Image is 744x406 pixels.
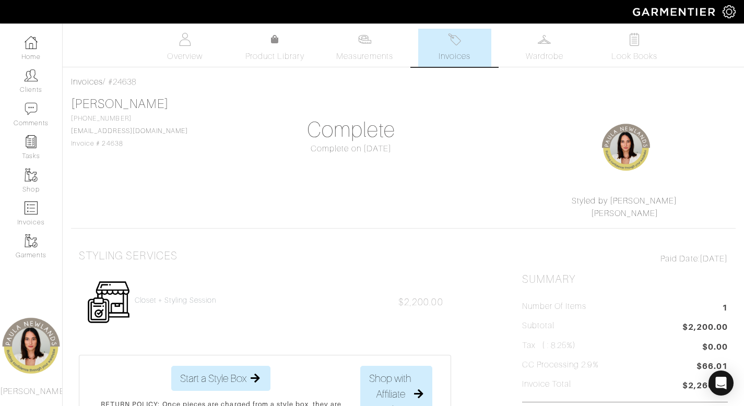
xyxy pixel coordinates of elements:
[600,122,652,174] img: G5YpQHtSh9DPfYJJnrefozYG.png
[628,33,641,46] img: todo-9ac3debb85659649dc8f770b8b6100bb5dab4b48dedcbae339e5042a72dfd3cc.svg
[25,135,38,148] img: reminder-icon-8004d30b9f0a5d33ae49ab947aed9ed385cf756f9e5892f1edd6e32f2345188e.png
[71,76,736,88] div: / #24638
[25,36,38,49] img: dashboard-icon-dbcd8f5a0b271acd01030246c82b418ddd0df26cd7fceb0bd07c9910d44c42f6.png
[722,302,728,316] span: 1
[167,50,202,63] span: Overview
[522,360,599,370] h5: CC Processing 2.9%
[25,69,38,82] img: clients-icon-6bae9207a08558b7cb47a8932f037763ab4055f8c8b6bfacd5dc20c3e0201464.png
[180,371,246,386] span: Start a Style Box
[611,50,658,63] span: Look Books
[439,50,470,63] span: Invoices
[398,297,443,307] span: $2,200.00
[25,102,38,115] img: comment-icon-a0a6a9ef722e966f86d9cbdc48e553b5cf19dbc54f86b18d962a5391bc8f6eb6.png
[248,117,454,142] h1: Complete
[702,341,728,353] span: $0.00
[522,379,572,389] h5: Invoice Total
[25,201,38,214] img: orders-icon-0abe47150d42831381b5fb84f609e132dff9fe21cb692f30cb5eec754e2cba89.png
[682,379,728,393] span: $2,266.01
[591,209,659,218] a: [PERSON_NAME]
[522,253,728,265] div: [DATE]
[696,360,728,374] span: $66.01
[71,97,169,111] a: [PERSON_NAME]
[682,321,728,335] span: $2,200.00
[79,249,178,262] h3: Styling Services
[25,169,38,182] img: garments-icon-b7da505a4dc4fd61783c78ac3ca0ef83fa9d6f193b1c9dc38574b1d14d53ca28.png
[628,3,723,21] img: garmentier-logo-header-white-b43fb05a5012e4ada735d5af1a66efaba907eab6374d6393d1fbf88cb4ef424d.png
[25,234,38,247] img: garments-icon-b7da505a4dc4fd61783c78ac3ca0ef83fa9d6f193b1c9dc38574b1d14d53ca28.png
[71,115,188,147] span: [PHONE_NUMBER] Invoice # 24638
[660,254,700,264] span: Paid Date:
[328,29,401,67] a: Measurements
[248,142,454,155] div: Complete on [DATE]
[87,280,131,324] img: Womens_Service-b2905c8a555b134d70f80a63ccd9711e5cb40bac1cff00c12a43f244cd2c1cd3.png
[708,371,734,396] div: Open Intercom Messenger
[336,50,393,63] span: Measurements
[538,33,551,46] img: wardrobe-487a4870c1b7c33e795ec22d11cfc2ed9d08956e64fb3008fe2437562e282088.svg
[245,50,304,63] span: Product Library
[71,127,188,135] a: [EMAIL_ADDRESS][DOMAIN_NAME]
[522,273,728,286] h2: Summary
[522,341,576,351] h5: Tax ( : 8.25%)
[238,33,311,63] a: Product Library
[418,29,491,67] a: Invoices
[171,366,270,391] button: Start a Style Box
[179,33,192,46] img: basicinfo-40fd8af6dae0f16599ec9e87c0ef1c0a1fdea2edbe929e3d69a839185d80c458.svg
[508,29,581,67] a: Wardrobe
[148,29,221,67] a: Overview
[358,33,371,46] img: measurements-466bbee1fd09ba9460f595b01e5d73f9e2bff037440d3c8f018324cb6cdf7a4a.svg
[135,296,216,305] a: Closet + Styling Session
[448,33,461,46] img: orders-27d20c2124de7fd6de4e0e44c1d41de31381a507db9b33961299e4e07d508b8c.svg
[723,5,736,18] img: gear-icon-white-bd11855cb880d31180b6d7d6211b90ccbf57a29d726f0c71d8c61bd08dd39cc2.png
[572,196,677,206] a: Styled by [PERSON_NAME]
[71,77,103,87] a: Invoices
[598,29,671,67] a: Look Books
[522,302,587,312] h5: Number of Items
[522,321,554,331] h5: Subtotal
[526,50,563,63] span: Wardrobe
